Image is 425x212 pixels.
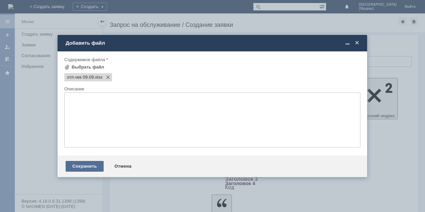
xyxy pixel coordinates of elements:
span: Свернуть (Ctrl + M) [344,40,351,46]
span: отл.чек 09.09.xlsx [67,75,94,80]
span: Закрыть [354,40,360,46]
div: Описание [64,87,359,91]
span: отл.чек 09.09.xlsx [94,75,103,80]
div: Содержимое файла [64,57,359,62]
div: Добавить файл [66,40,360,46]
div: Выбрать файл [72,65,104,70]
